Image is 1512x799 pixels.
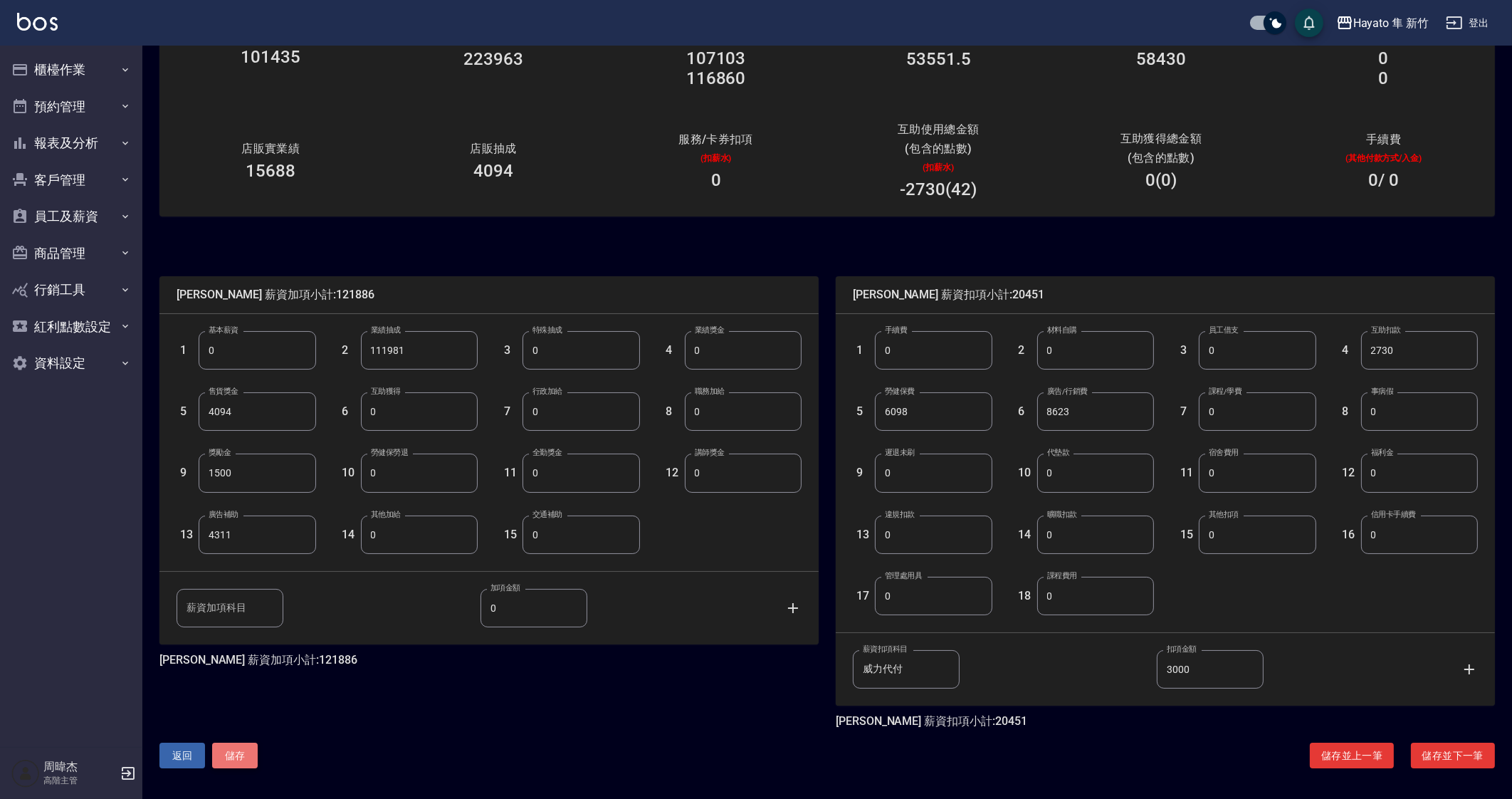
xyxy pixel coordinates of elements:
label: 售貨獎金 [209,386,238,397]
h5: 5 [856,404,871,419]
p: (扣薪水) [844,161,1033,174]
h5: 12 [666,466,681,480]
h3: 223963 [463,49,523,69]
h2: 手續費 [1289,132,1478,146]
h3: 116860 [686,68,746,88]
label: 特殊抽成 [532,325,562,335]
img: Person [11,759,40,788]
h5: 16 [1343,528,1358,542]
h2: 店販抽成 [399,142,588,155]
span: [PERSON_NAME] 薪資扣項小計:20451 [853,288,1478,302]
label: 管理處用具 [885,570,922,581]
h5: 1 [856,343,871,357]
button: 登出 [1440,10,1495,36]
h5: 9 [856,466,871,480]
label: 薪資扣項科目 [863,644,908,654]
h2: 互助使用總金額 [844,122,1033,136]
button: 員工及薪資 [6,198,137,235]
label: 其他扣項 [1209,509,1239,520]
label: 職務加給 [695,386,725,397]
button: Hayato 隼 新竹 [1330,9,1434,38]
label: 交通補助 [532,509,562,520]
p: (其他付款方式/入金) [1289,152,1478,164]
h3: 0 [711,170,721,190]
h5: 6 [342,404,357,419]
h5: 2 [1019,343,1034,357]
h5: 13 [180,528,195,542]
h3: 58430 [1136,49,1186,69]
button: 櫃檯作業 [6,51,137,88]
label: 材料自購 [1047,325,1077,335]
label: 行政加給 [532,386,562,397]
h5: 11 [1180,466,1195,480]
label: 講師獎金 [695,447,725,458]
h5: [PERSON_NAME] 薪資扣項小計:20451 [836,714,1027,728]
button: 儲存並上一筆 [1310,743,1394,769]
label: 廣告補助 [209,509,238,520]
label: 扣項金額 [1167,644,1197,654]
span: [PERSON_NAME] 薪資加項小計:121886 [177,288,802,302]
label: 互助獲得 [371,386,401,397]
h2: (包含的點數) [1060,151,1263,164]
button: 紅利點數設定 [6,308,137,345]
h5: 18 [1019,589,1034,603]
label: 代墊款 [1047,447,1069,458]
button: 行銷工具 [6,271,137,308]
h3: -2730(42) [901,179,977,199]
label: 廣告/行銷費 [1047,386,1088,397]
h3: 0(0) [1145,170,1177,190]
h5: 周暐杰 [43,760,116,774]
h5: 3 [1180,343,1195,357]
h5: 2 [342,343,357,357]
h3: 107103 [686,48,746,68]
h5: 6 [1019,404,1034,419]
h2: 互助獲得總金額 [1060,132,1263,145]
label: 員工借支 [1209,325,1239,335]
h5: 7 [504,404,519,419]
h5: 4 [666,343,681,357]
h2: 店販實業績 [177,142,365,155]
h2: (包含的點數) [844,142,1033,155]
h5: 11 [504,466,519,480]
label: 勞健保費 [885,386,915,397]
h5: 15 [504,528,519,542]
h3: 0 / 0 [1368,170,1399,190]
label: 業績獎金 [695,325,725,335]
p: 高階主管 [43,774,116,787]
h5: [PERSON_NAME] 薪資加項小計:121886 [159,653,357,667]
button: 儲存並下一筆 [1411,743,1495,769]
label: 曠職扣款 [1047,509,1077,520]
label: 互助扣款 [1371,325,1401,335]
h5: 14 [342,528,357,542]
h5: 8 [1343,404,1358,419]
button: 儲存 [212,743,258,769]
label: 基本薪資 [209,325,238,335]
button: 預約管理 [6,88,137,125]
h3: 0 [1379,68,1389,88]
label: 獎勵金 [209,447,231,458]
button: 報表及分析 [6,125,137,162]
h5: 8 [666,404,681,419]
label: 課程費用 [1047,570,1077,581]
label: 宿舍費用 [1209,447,1239,458]
h5: 13 [856,528,871,542]
button: 資料設定 [6,345,137,382]
h5: 10 [342,466,357,480]
h5: 7 [1180,404,1195,419]
p: (扣薪水) [621,152,810,164]
label: 全勤獎金 [532,447,562,458]
label: 違規扣款 [885,509,915,520]
h5: 14 [1019,528,1034,542]
div: Hayato 隼 新竹 [1353,14,1429,32]
button: save [1295,9,1323,37]
button: 商品管理 [6,235,137,272]
h5: 15 [1180,528,1195,542]
label: 加項金額 [490,583,520,593]
label: 信用卡手續費 [1371,509,1416,520]
button: 客戶管理 [6,162,137,199]
label: 其他加給 [371,509,401,520]
h5: 9 [180,466,195,480]
h5: 12 [1343,466,1358,480]
img: Logo [17,13,58,31]
h5: 10 [1019,466,1034,480]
